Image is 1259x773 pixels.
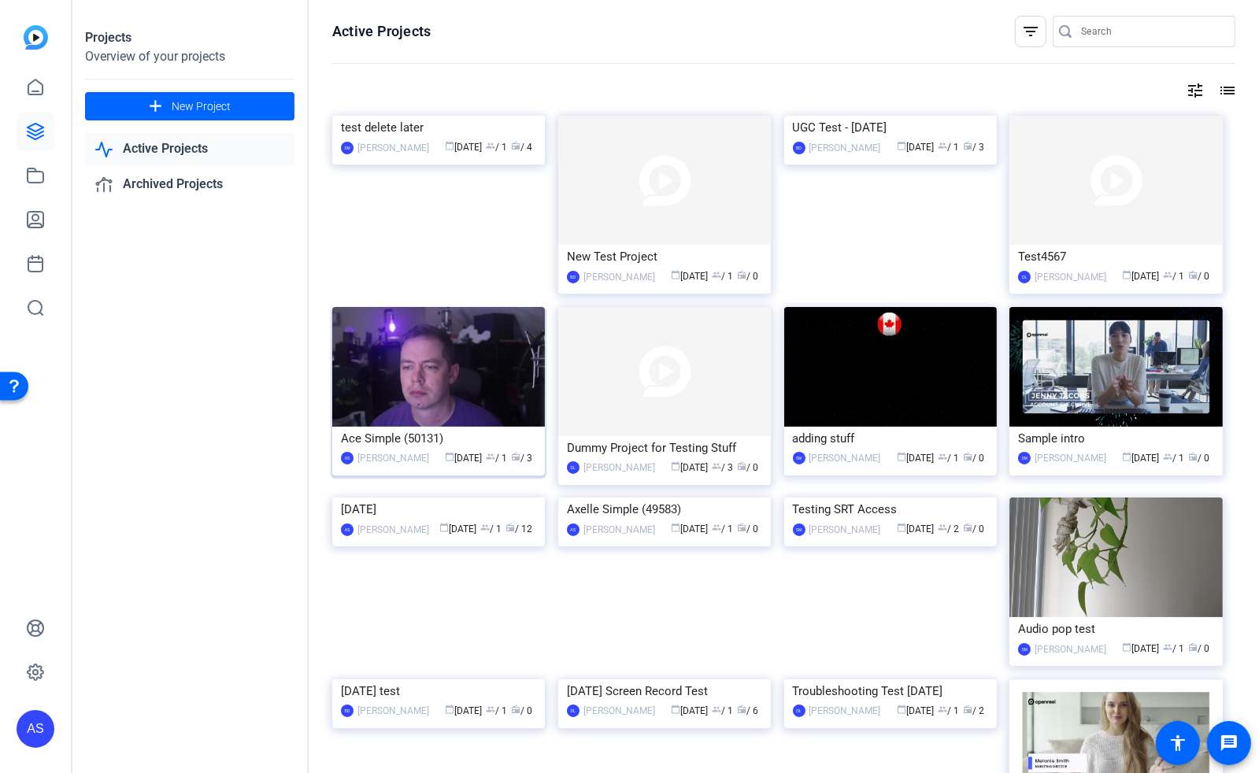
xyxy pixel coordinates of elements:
[938,705,947,714] span: group
[505,523,532,534] span: / 12
[486,705,495,714] span: group
[1123,271,1160,282] span: [DATE]
[445,705,482,716] span: [DATE]
[486,705,507,716] span: / 1
[1220,734,1239,753] mat-icon: message
[486,142,507,153] span: / 1
[1035,269,1106,285] div: [PERSON_NAME]
[671,523,680,532] span: calendar_today
[85,28,294,47] div: Projects
[172,98,231,115] span: New Project
[1018,452,1031,464] div: SM
[1018,617,1213,641] div: Audio pop test
[567,271,580,283] div: BD
[1123,642,1132,652] span: calendar_today
[938,523,947,532] span: group
[897,452,906,461] span: calendar_today
[85,168,294,201] a: Archived Projects
[963,523,972,532] span: radio
[341,679,536,703] div: [DATE] test
[511,141,520,150] span: radio
[793,142,805,154] div: BD
[712,461,721,471] span: group
[793,679,988,703] div: Troubleshooting Test [DATE]
[1123,452,1132,461] span: calendar_today
[511,142,532,153] span: / 4
[963,142,984,153] span: / 3
[341,452,354,464] div: AS
[809,703,881,719] div: [PERSON_NAME]
[567,497,762,521] div: Axelle Simple (49583)
[486,452,495,461] span: group
[332,22,431,41] h1: Active Projects
[583,703,655,719] div: [PERSON_NAME]
[1018,271,1031,283] div: DL
[938,705,959,716] span: / 1
[445,141,454,150] span: calendar_today
[341,116,536,139] div: test delete later
[1035,450,1106,466] div: [PERSON_NAME]
[1189,642,1198,652] span: radio
[963,452,972,461] span: radio
[1018,245,1213,268] div: Test4567
[1021,22,1040,41] mat-icon: filter_list
[1123,270,1132,279] span: calendar_today
[505,523,515,532] span: radio
[583,460,655,475] div: [PERSON_NAME]
[567,523,580,536] div: AS
[1164,453,1185,464] span: / 1
[511,705,532,716] span: / 0
[567,245,762,268] div: New Test Project
[897,523,906,532] span: calendar_today
[671,461,680,471] span: calendar_today
[445,452,454,461] span: calendar_today
[445,705,454,714] span: calendar_today
[357,703,429,719] div: [PERSON_NAME]
[480,523,490,532] span: group
[809,140,881,156] div: [PERSON_NAME]
[1164,643,1185,654] span: / 1
[897,705,906,714] span: calendar_today
[1189,271,1210,282] span: / 0
[357,450,429,466] div: [PERSON_NAME]
[938,142,959,153] span: / 1
[341,427,536,450] div: Ace Simple (50131)
[793,523,805,536] div: SM
[737,705,758,716] span: / 6
[439,523,476,534] span: [DATE]
[712,270,721,279] span: group
[583,522,655,538] div: [PERSON_NAME]
[341,523,354,536] div: AS
[897,705,934,716] span: [DATE]
[1164,642,1173,652] span: group
[1164,270,1173,279] span: group
[793,497,988,521] div: Testing SRT Access
[17,710,54,748] div: AS
[1189,452,1198,461] span: radio
[671,705,708,716] span: [DATE]
[357,522,429,538] div: [PERSON_NAME]
[1189,643,1210,654] span: / 0
[712,462,733,473] span: / 3
[511,453,532,464] span: / 3
[1164,271,1185,282] span: / 1
[439,523,449,532] span: calendar_today
[897,142,934,153] span: [DATE]
[1123,453,1160,464] span: [DATE]
[357,140,429,156] div: [PERSON_NAME]
[567,705,580,717] div: DL
[671,271,708,282] span: [DATE]
[809,522,881,538] div: [PERSON_NAME]
[1081,22,1223,41] input: Search
[737,523,758,534] span: / 0
[793,427,988,450] div: adding stuff
[897,453,934,464] span: [DATE]
[1035,642,1106,657] div: [PERSON_NAME]
[1186,81,1205,100] mat-icon: tune
[511,452,520,461] span: radio
[1123,643,1160,654] span: [DATE]
[938,523,959,534] span: / 2
[1189,453,1210,464] span: / 0
[712,705,733,716] span: / 1
[737,270,746,279] span: radio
